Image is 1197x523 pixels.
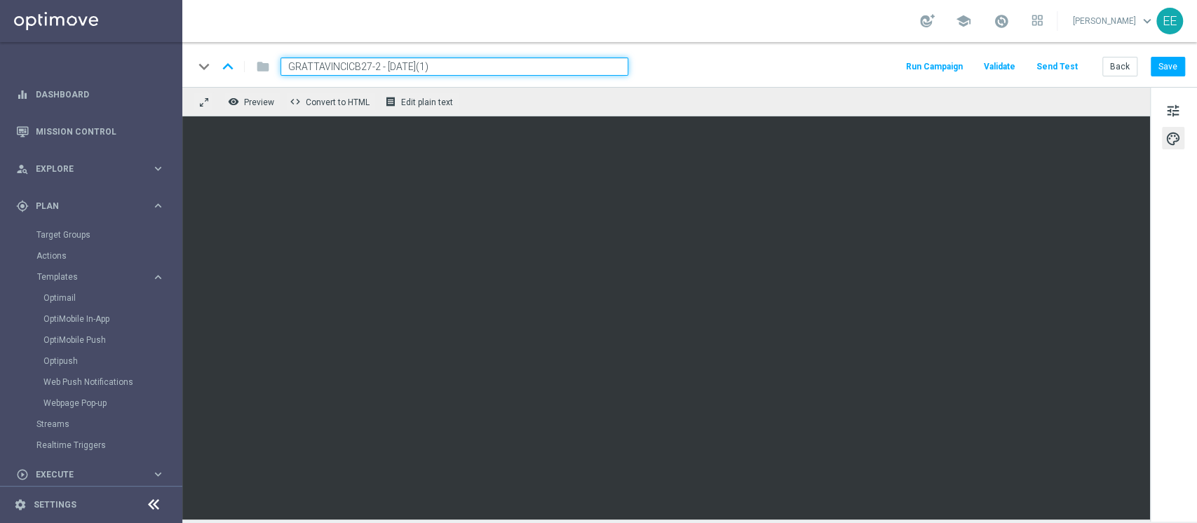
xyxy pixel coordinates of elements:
[16,76,165,113] div: Dashboard
[36,419,146,430] a: Streams
[43,372,181,393] div: Web Push Notifications
[36,202,151,210] span: Plan
[34,501,76,509] a: Settings
[306,97,370,107] span: Convert to HTML
[1165,130,1181,148] span: palette
[36,414,181,435] div: Streams
[1034,57,1080,76] button: Send Test
[401,97,453,107] span: Edit plain text
[43,287,181,308] div: Optimail
[36,165,151,173] span: Explore
[36,470,151,479] span: Execute
[15,163,165,175] button: person_search Explore keyboard_arrow_right
[43,308,181,330] div: OptiMobile In-App
[16,163,29,175] i: person_search
[1162,127,1184,149] button: palette
[16,113,165,150] div: Mission Control
[36,271,165,283] button: Templates keyboard_arrow_right
[1071,11,1156,32] a: [PERSON_NAME]keyboard_arrow_down
[1151,57,1185,76] button: Save
[151,468,165,481] i: keyboard_arrow_right
[43,376,146,388] a: Web Push Notifications
[36,224,181,245] div: Target Groups
[36,266,181,414] div: Templates
[43,351,181,372] div: Optipush
[385,96,396,107] i: receipt
[984,62,1015,72] span: Validate
[904,57,965,76] button: Run Campaign
[1165,102,1181,120] span: tune
[15,469,165,480] button: play_circle_outline Execute keyboard_arrow_right
[37,273,137,281] span: Templates
[280,57,628,76] input: Enter a unique template name
[217,56,238,77] i: keyboard_arrow_up
[15,201,165,212] button: gps_fixed Plan keyboard_arrow_right
[43,313,146,325] a: OptiMobile In-App
[290,96,301,107] span: code
[43,330,181,351] div: OptiMobile Push
[228,96,239,107] i: remove_red_eye
[16,468,29,481] i: play_circle_outline
[43,355,146,367] a: Optipush
[36,229,146,240] a: Target Groups
[43,393,181,414] div: Webpage Pop-up
[36,76,165,113] a: Dashboard
[43,398,146,409] a: Webpage Pop-up
[286,93,376,111] button: code Convert to HTML
[1156,8,1183,34] div: EE
[16,163,151,175] div: Explore
[43,334,146,346] a: OptiMobile Push
[381,93,459,111] button: receipt Edit plain text
[16,468,151,481] div: Execute
[36,245,181,266] div: Actions
[43,292,146,304] a: Optimail
[1162,99,1184,121] button: tune
[36,435,181,456] div: Realtime Triggers
[151,199,165,212] i: keyboard_arrow_right
[1139,13,1155,29] span: keyboard_arrow_down
[14,498,27,511] i: settings
[36,440,146,451] a: Realtime Triggers
[36,250,146,261] a: Actions
[16,88,29,101] i: equalizer
[224,93,280,111] button: remove_red_eye Preview
[151,162,165,175] i: keyboard_arrow_right
[15,126,165,137] button: Mission Control
[15,89,165,100] button: equalizer Dashboard
[1102,57,1137,76] button: Back
[37,273,151,281] div: Templates
[244,97,274,107] span: Preview
[151,271,165,284] i: keyboard_arrow_right
[982,57,1017,76] button: Validate
[16,200,29,212] i: gps_fixed
[956,13,971,29] span: school
[36,113,165,150] a: Mission Control
[16,200,151,212] div: Plan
